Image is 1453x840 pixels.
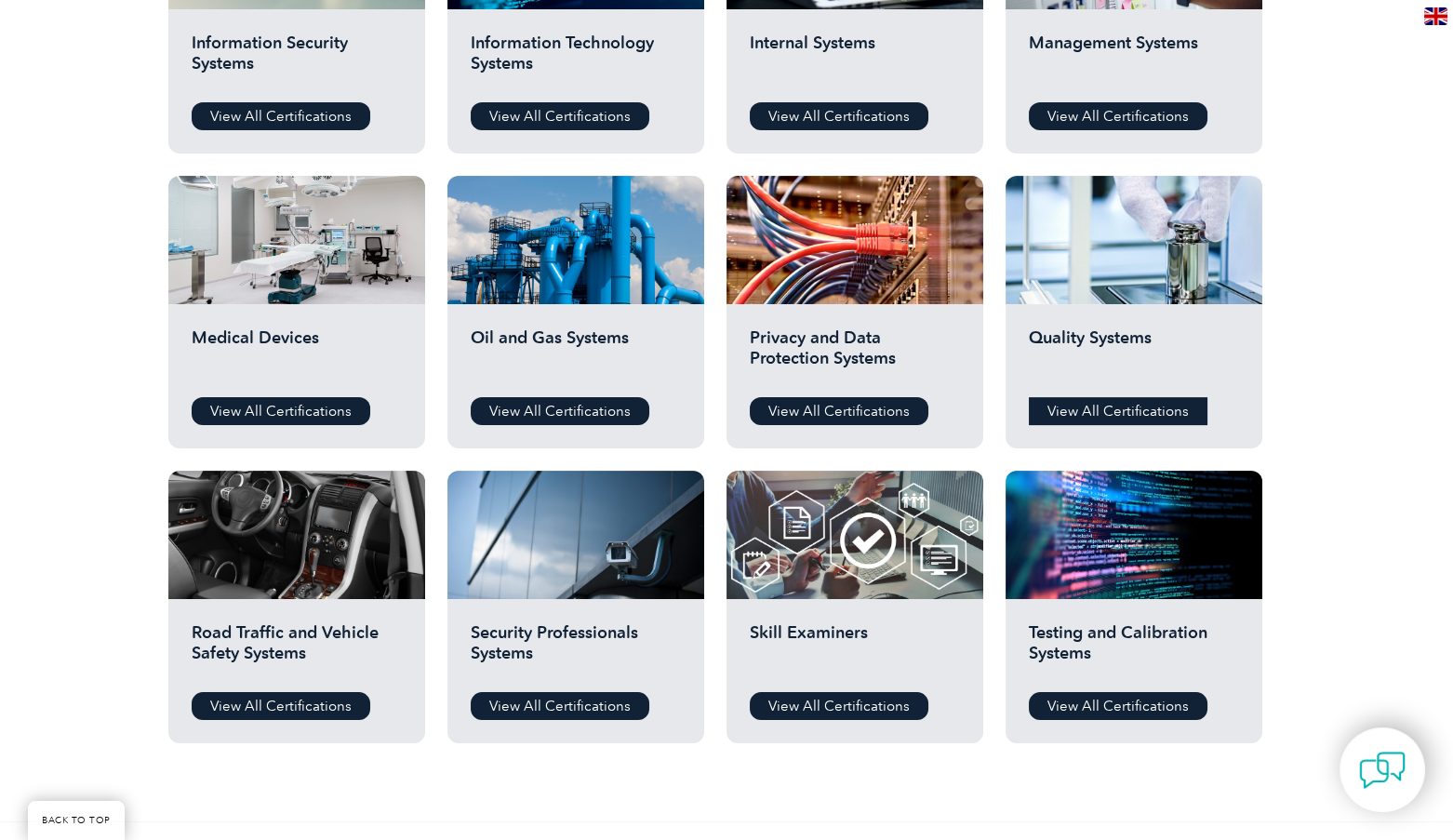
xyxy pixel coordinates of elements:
a: View All Certifications [471,692,649,720]
a: View All Certifications [750,102,928,130]
h2: Road Traffic and Vehicle Safety Systems [192,622,402,678]
h2: Information Technology Systems [471,33,681,88]
a: View All Certifications [1029,692,1207,720]
a: View All Certifications [1029,102,1207,130]
h2: Testing and Calibration Systems [1029,622,1239,678]
a: View All Certifications [471,102,649,130]
h2: Privacy and Data Protection Systems [750,327,960,383]
a: View All Certifications [192,102,370,130]
h2: Information Security Systems [192,33,402,88]
h2: Medical Devices [192,327,402,383]
h2: Management Systems [1029,33,1239,88]
h2: Security Professionals Systems [471,622,681,678]
img: en [1424,7,1447,25]
a: View All Certifications [750,397,928,425]
a: View All Certifications [750,692,928,720]
a: View All Certifications [471,397,649,425]
h2: Skill Examiners [750,622,960,678]
a: BACK TO TOP [28,801,125,840]
h2: Oil and Gas Systems [471,327,681,383]
h2: Quality Systems [1029,327,1239,383]
h2: Internal Systems [750,33,960,88]
a: View All Certifications [1029,397,1207,425]
a: View All Certifications [192,397,370,425]
img: contact-chat.png [1359,747,1406,793]
a: View All Certifications [192,692,370,720]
